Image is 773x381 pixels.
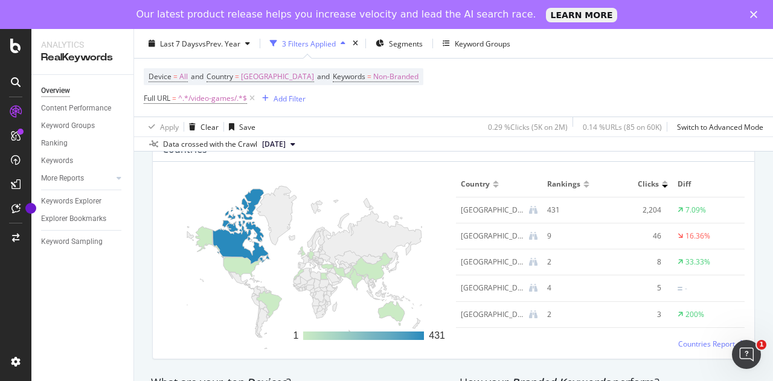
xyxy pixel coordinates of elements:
[293,328,298,343] div: 1
[241,68,314,85] span: [GEOGRAPHIC_DATA]
[373,68,419,85] span: Non-Branded
[178,90,247,107] span: ^.*/video-games/.*$
[41,195,101,208] div: Keywords Explorer
[678,339,735,349] span: Countries Report
[191,71,204,82] span: and
[136,8,536,21] div: Our latest product release helps you increase velocity and lead the AI search race.
[461,205,524,216] div: Canada
[41,51,124,65] div: RealKeywords
[547,283,591,293] div: 4
[41,172,84,185] div: More Reports
[173,71,178,82] span: =
[163,139,257,150] div: Data crossed with the Crawl
[732,340,761,369] iframe: Intercom live chat
[461,309,524,320] div: Egypt
[757,340,766,350] span: 1
[41,137,125,150] a: Ranking
[317,71,330,82] span: and
[455,38,510,48] div: Keyword Groups
[605,257,661,267] div: 8
[25,203,36,214] div: Tooltip anchor
[333,71,365,82] span: Keywords
[678,339,745,349] a: Countries Report
[685,309,704,320] div: 200%
[685,231,710,242] div: 16.36%
[172,93,176,103] span: =
[41,155,125,167] a: Keywords
[41,137,68,150] div: Ranking
[547,205,591,216] div: 431
[438,34,515,53] button: Keyword Groups
[41,195,125,208] a: Keywords Explorer
[257,91,306,106] button: Add Filter
[605,309,661,320] div: 3
[678,179,737,190] span: Diff
[41,213,125,225] a: Explorer Bookmarks
[41,155,73,167] div: Keywords
[685,257,710,267] div: 33.33%
[367,71,371,82] span: =
[160,121,179,132] div: Apply
[224,117,255,136] button: Save
[235,71,239,82] span: =
[488,121,568,132] div: 0.29 % Clicks ( 5K on 2M )
[179,68,188,85] span: All
[41,102,125,115] a: Content Performance
[262,139,286,150] span: 2025 Aug. 15th
[389,38,423,48] span: Segments
[677,121,763,132] div: Switch to Advanced Mode
[41,39,124,51] div: Analytics
[429,328,445,343] div: 431
[274,93,306,103] div: Add Filter
[160,38,199,48] span: Last 7 Days
[184,117,219,136] button: Clear
[461,283,524,293] div: Turkey
[750,11,762,18] div: Close
[41,120,95,132] div: Keyword Groups
[605,231,661,242] div: 46
[41,235,103,248] div: Keyword Sampling
[583,121,662,132] div: 0.14 % URLs ( 85 on 60K )
[461,179,490,190] span: Country
[41,85,70,97] div: Overview
[207,71,233,82] span: Country
[41,120,125,132] a: Keyword Groups
[257,137,300,152] button: [DATE]
[547,309,591,320] div: 2
[239,121,255,132] div: Save
[638,179,659,190] span: Clicks
[461,231,524,242] div: India
[350,37,361,50] div: times
[144,93,170,103] span: Full URL
[678,287,682,290] img: Equal
[605,205,661,216] div: 2,204
[41,85,125,97] a: Overview
[199,38,240,48] span: vs Prev. Year
[41,235,125,248] a: Keyword Sampling
[149,71,172,82] span: Device
[41,172,113,185] a: More Reports
[547,257,591,267] div: 2
[685,283,687,294] div: -
[547,231,591,242] div: 9
[200,121,219,132] div: Clear
[672,117,763,136] button: Switch to Advanced Mode
[685,205,706,216] div: 7.09%
[547,179,580,190] span: Rankings
[605,283,661,293] div: 5
[546,8,618,22] a: LEARN MORE
[41,213,106,225] div: Explorer Bookmarks
[282,38,336,48] div: 3 Filters Applied
[41,102,111,115] div: Content Performance
[371,34,428,53] button: Segments
[461,257,524,267] div: Pakistan
[144,34,255,53] button: Last 7 DaysvsPrev. Year
[144,117,179,136] button: Apply
[265,34,350,53] button: 3 Filters Applied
